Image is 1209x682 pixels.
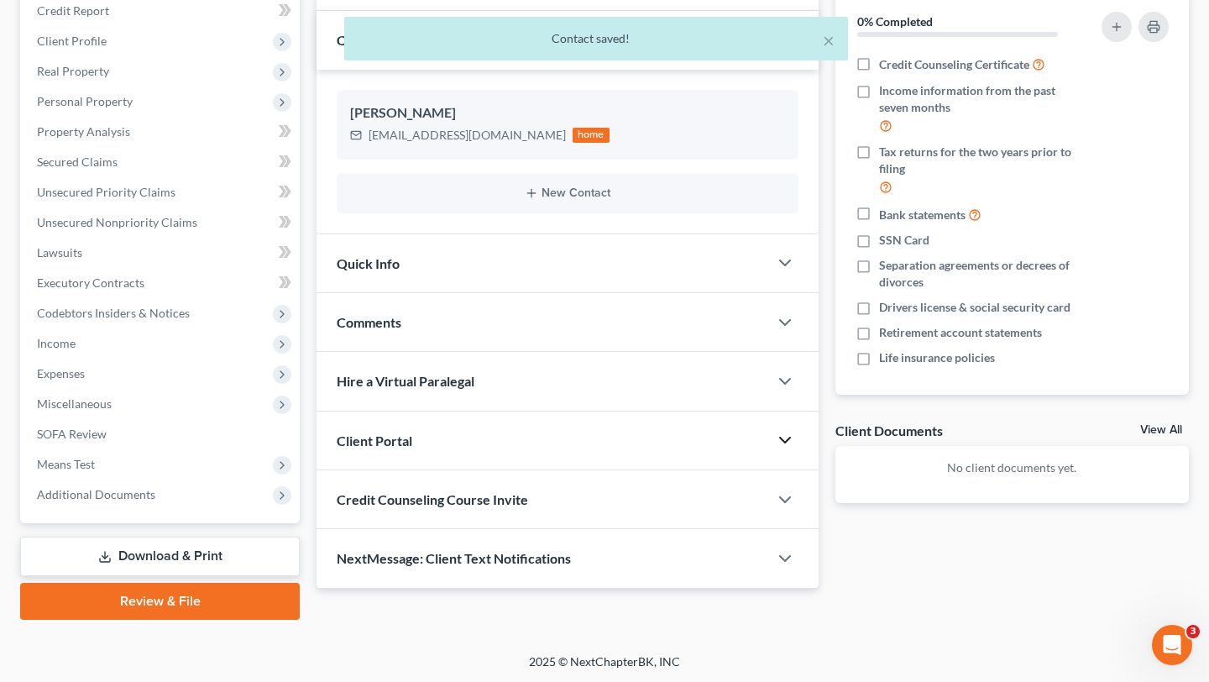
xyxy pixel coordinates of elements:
[24,177,300,207] a: Unsecured Priority Claims
[879,232,929,249] span: SSN Card
[879,144,1086,177] span: Tax returns for the two years prior to filing
[37,457,95,471] span: Means Test
[1186,625,1200,638] span: 3
[337,550,571,566] span: NextMessage: Client Text Notifications
[835,422,943,439] div: Client Documents
[879,324,1042,341] span: Retirement account statements
[37,427,107,441] span: SOFA Review
[24,207,300,238] a: Unsecured Nonpriority Claims
[1152,625,1192,665] iframe: Intercom live chat
[24,268,300,298] a: Executory Contracts
[37,396,112,411] span: Miscellaneous
[857,14,933,29] strong: 0% Completed
[369,127,566,144] div: [EMAIL_ADDRESS][DOMAIN_NAME]
[879,257,1086,291] span: Separation agreements or decrees of divorces
[879,349,995,366] span: Life insurance policies
[24,419,300,449] a: SOFA Review
[879,299,1070,316] span: Drivers license & social security card
[350,103,785,123] div: [PERSON_NAME]
[37,155,118,169] span: Secured Claims
[24,147,300,177] a: Secured Claims
[37,3,109,18] span: Credit Report
[337,314,401,330] span: Comments
[337,491,528,507] span: Credit Counseling Course Invite
[37,306,190,320] span: Codebtors Insiders & Notices
[573,128,610,143] div: home
[1140,424,1182,436] a: View All
[37,275,144,290] span: Executory Contracts
[37,215,197,229] span: Unsecured Nonpriority Claims
[20,537,300,576] a: Download & Print
[37,336,76,350] span: Income
[823,30,835,50] button: ×
[37,94,133,108] span: Personal Property
[24,117,300,147] a: Property Analysis
[350,186,785,200] button: New Contact
[37,487,155,501] span: Additional Documents
[849,459,1175,476] p: No client documents yet.
[37,245,82,260] span: Lawsuits
[24,238,300,268] a: Lawsuits
[358,30,835,47] div: Contact saved!
[37,124,130,139] span: Property Analysis
[37,366,85,380] span: Expenses
[879,207,966,223] span: Bank statements
[20,583,300,620] a: Review & File
[337,373,474,389] span: Hire a Virtual Paralegal
[337,255,400,271] span: Quick Info
[37,64,109,78] span: Real Property
[879,82,1086,116] span: Income information from the past seven months
[337,433,412,449] span: Client Portal
[37,185,175,199] span: Unsecured Priority Claims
